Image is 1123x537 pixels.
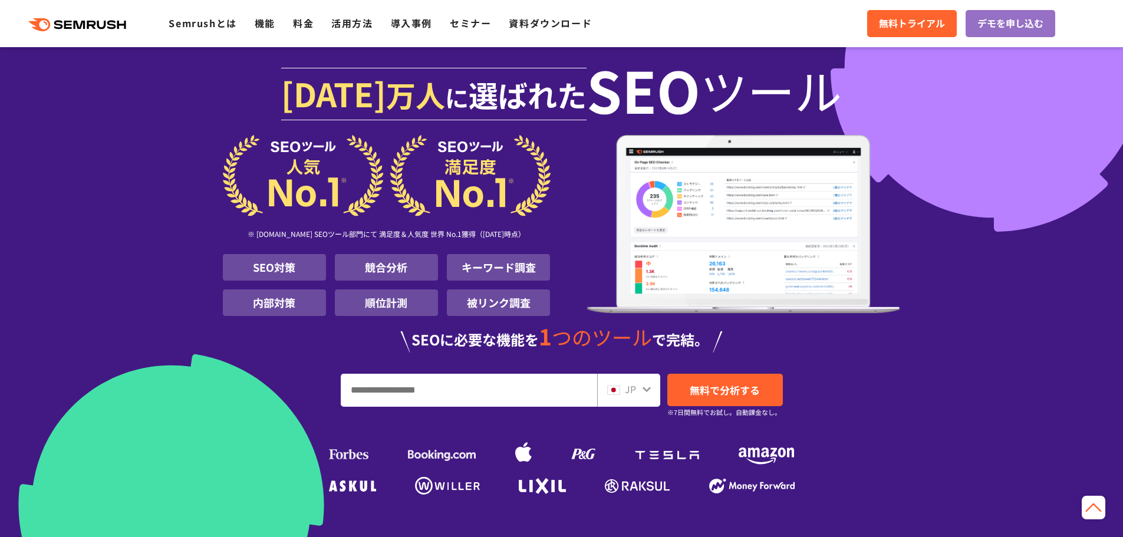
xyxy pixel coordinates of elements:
span: 無料トライアル [879,16,945,31]
small: ※7日間無料でお試し。自動課金なし。 [667,407,781,418]
a: 機能 [255,16,275,30]
span: 万人 [386,73,445,116]
span: デモを申し込む [977,16,1043,31]
input: URL、キーワードを入力してください [341,374,597,406]
span: 選ばれた [469,73,587,116]
a: 導入事例 [391,16,432,30]
a: Semrushとは [169,16,236,30]
a: 料金 [293,16,314,30]
span: SEO [587,66,700,113]
span: で完結。 [652,329,709,350]
span: JP [625,382,636,396]
a: 資料ダウンロード [509,16,592,30]
a: セミナー [450,16,491,30]
span: 1 [539,320,552,352]
li: SEO対策 [223,254,326,281]
a: 活用方法 [331,16,373,30]
span: ツール [700,66,842,113]
li: 順位計測 [335,289,438,316]
span: つのツール [552,322,652,351]
div: SEOに必要な機能を [223,325,901,352]
a: デモを申し込む [966,10,1055,37]
li: 競合分析 [335,254,438,281]
li: キーワード調査 [447,254,550,281]
span: [DATE] [281,70,386,117]
a: 無料トライアル [867,10,957,37]
span: 無料で分析する [690,383,760,397]
li: 被リンク調査 [447,289,550,316]
div: ※ [DOMAIN_NAME] SEOツール部門にて 満足度＆人気度 世界 No.1獲得（[DATE]時点） [223,216,551,254]
span: に [445,80,469,114]
a: 無料で分析する [667,374,783,406]
li: 内部対策 [223,289,326,316]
